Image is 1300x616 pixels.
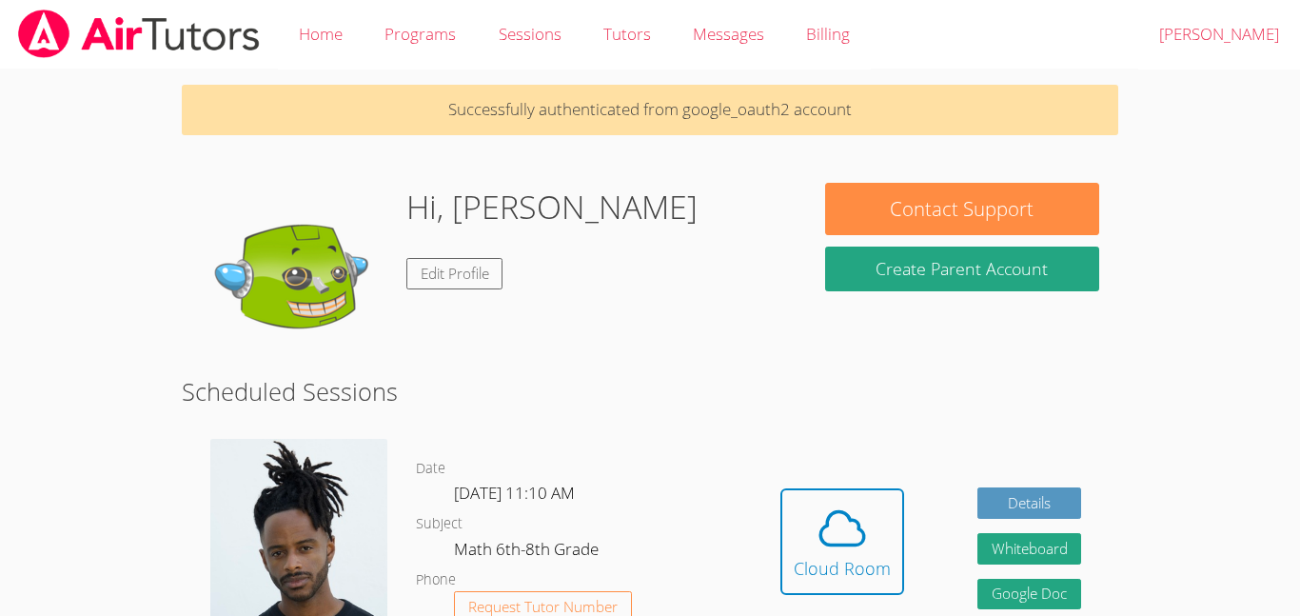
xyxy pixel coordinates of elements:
[977,579,1082,610] a: Google Doc
[794,555,891,582] div: Cloud Room
[780,488,904,595] button: Cloud Room
[468,600,618,614] span: Request Tutor Number
[406,183,698,231] h1: Hi, [PERSON_NAME]
[182,373,1118,409] h2: Scheduled Sessions
[693,23,764,45] span: Messages
[825,183,1099,235] button: Contact Support
[454,536,602,568] dd: Math 6th-8th Grade
[406,258,503,289] a: Edit Profile
[182,85,1118,135] p: Successfully authenticated from google_oauth2 account
[201,183,391,373] img: default.png
[416,512,463,536] dt: Subject
[416,568,456,592] dt: Phone
[416,457,445,481] dt: Date
[825,247,1099,291] button: Create Parent Account
[454,482,575,504] span: [DATE] 11:10 AM
[16,10,262,58] img: airtutors_banner-c4298cdbf04f3fff15de1276eac7730deb9818008684d7c2e4769d2f7ddbe033.png
[977,533,1082,565] button: Whiteboard
[977,487,1082,519] a: Details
